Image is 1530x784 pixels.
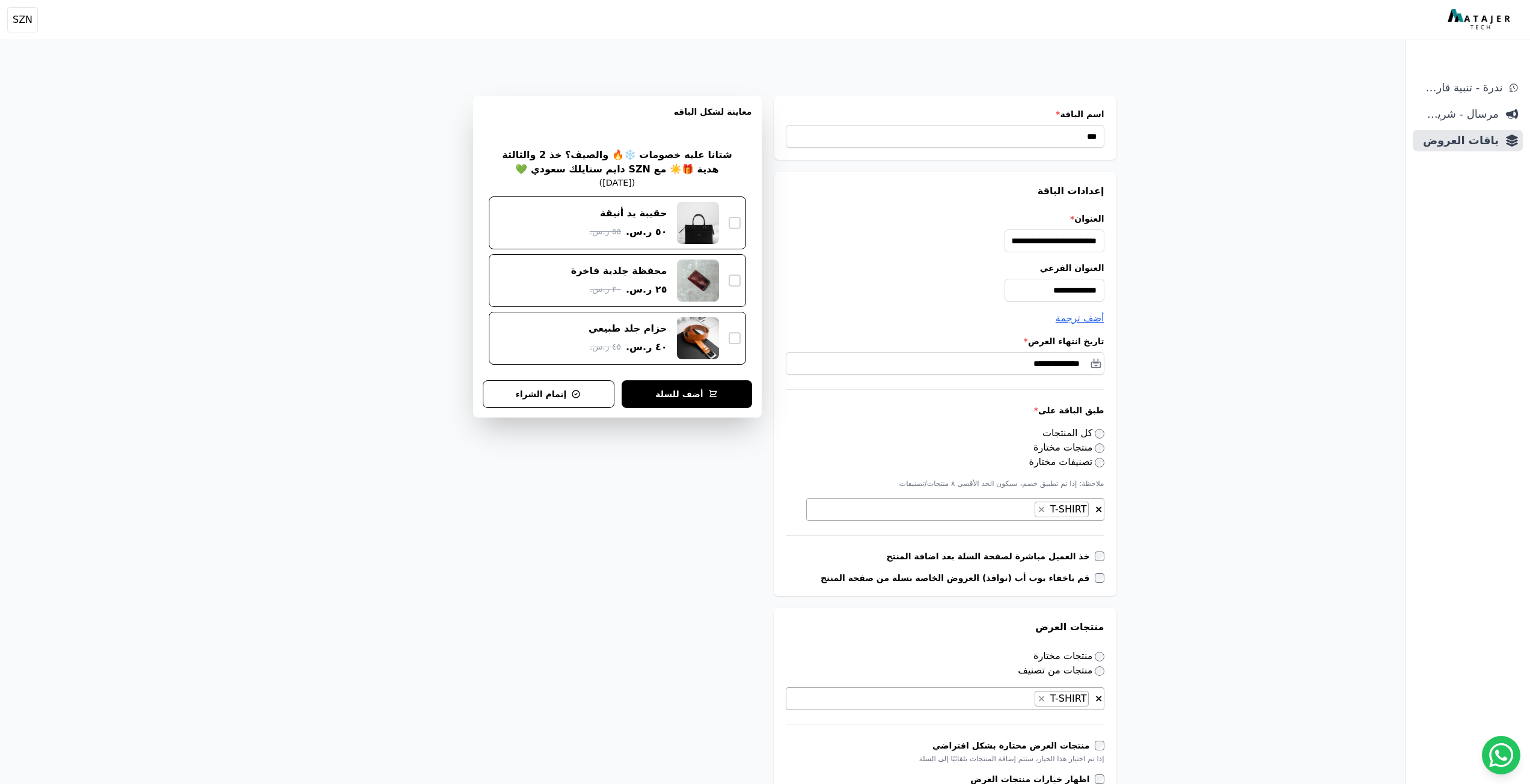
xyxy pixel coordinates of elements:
span: × [1038,503,1045,515]
label: منتجات مختارة [1033,442,1104,453]
img: حقيبة يد أنيقة [677,202,719,244]
button: Remove item [1035,502,1048,517]
label: العنوان [786,213,1104,225]
button: Remove item [1035,691,1048,706]
span: مرسال - شريط دعاية [1418,106,1499,123]
div: حقيبة يد أنيقة [600,207,667,220]
textarea: Search [1024,503,1032,517]
span: باقات العروض [1418,132,1499,149]
span: ٥٠ ر.س. [626,225,667,239]
label: منتجات العرض مختارة بشكل افتراضي [932,740,1095,752]
span: ٤٠ ر.س. [626,340,667,354]
span: أضف ترجمة [1056,312,1104,324]
span: × [1038,693,1045,704]
label: منتجات مختارة [1033,650,1104,661]
h3: منتجات العرض [786,620,1104,634]
img: محفظة جلدية فاخرة [677,260,719,302]
div: محفظة جلدية فاخرة [571,264,667,278]
label: العنوان الفرعي [786,262,1104,274]
label: كل المنتجات [1042,427,1104,439]
span: ٥٥ ر.س. [590,225,621,238]
h2: شتانا عليه خصومات ❄️🔥 والصيف؟ خذ 2 والثالثة هدية 🎁☀️ مع SZN دايم ستايلك سعودي 💚 [501,148,733,177]
input: تصنيفات مختارة [1095,458,1104,467]
li: T-SHIRT [1035,502,1089,517]
label: قم باخفاء بوب أب (نوافذ) العروض الخاصة بسلة من صفحة المنتج [821,572,1095,584]
label: خذ العميل مباشرة لصفحة السلة بعد اضافة المنتج [887,550,1095,562]
button: Remove all items [1094,691,1103,703]
button: SZN [7,7,38,32]
button: أضف ترجمة [1056,311,1104,326]
input: منتجات من تصنيف [1095,666,1104,676]
span: × [1095,503,1103,515]
span: × [1095,693,1103,704]
img: MatajerTech Logo [1448,9,1513,31]
h3: معاينة لشكل الباقه [483,106,752,132]
img: حزام جلد طبيعي [677,317,719,359]
input: كل المنتجات [1095,429,1104,439]
button: إتمام الشراء [483,380,614,408]
span: ٣٠ ر.س. [590,283,621,296]
button: أضف للسلة [622,380,752,408]
label: منتجات من تصنيف [1018,664,1104,676]
span: SZN [13,13,32,27]
textarea: Search [1024,692,1032,707]
div: إذا تم اختيار هذا الخيار، ستتم إضافة المنتجات تلقائيًا إلى السلة [786,754,1104,764]
button: Remove all items [1094,502,1103,514]
li: T-SHIRT [1035,691,1089,707]
label: طبق الباقة على [786,404,1104,416]
h3: إعدادات الباقة [786,184,1104,198]
span: T-SHIRT [1047,503,1088,515]
div: حزام جلد طبيعي [589,322,667,335]
p: ملاحظة: إذا تم تطبيق خصم، سيكون الحد الأقصى ٨ منتجات/تصنيفات [786,479,1104,488]
span: ندرة - تنبية قارب علي النفاذ [1418,79,1502,96]
span: ٤٥ ر.س. [590,341,621,353]
label: تاريخ انتهاء العرض [786,335,1104,347]
input: منتجات مختارة [1095,443,1104,453]
span: T-SHIRT [1047,693,1088,704]
label: اسم الباقة [786,108,1104,120]
input: منتجات مختارة [1095,652,1104,661]
span: ٢٥ ر.س. [626,282,667,297]
label: تصنيفات مختارة [1029,456,1104,467]
p: ([DATE]) [599,177,635,190]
